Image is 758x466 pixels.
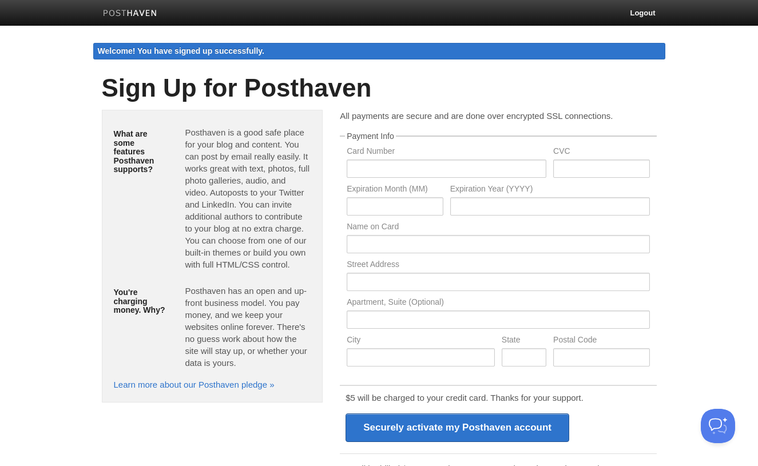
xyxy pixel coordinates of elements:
p: $5 will be charged to your credit card. Thanks for your support. [346,392,650,404]
div: Welcome! You have signed up successfully. [93,43,665,59]
label: Apartment, Suite (Optional) [347,298,649,309]
label: Street Address [347,260,649,271]
h5: You're charging money. Why? [114,288,168,314]
label: Card Number [347,147,546,158]
label: Expiration Year (YYYY) [450,185,650,196]
h5: What are some features Posthaven supports? [114,130,168,174]
legend: Payment Info [345,132,396,140]
p: All payments are secure and are done over encrypted SSL connections. [340,110,656,122]
p: Posthaven is a good safe place for your blog and content. You can post by email really easily. It... [185,126,311,270]
label: CVC [553,147,649,158]
label: City [347,336,495,346]
img: Posthaven-bar [103,10,157,18]
label: Postal Code [553,336,649,346]
iframe: Help Scout Beacon - Open [701,409,735,443]
label: State [502,336,546,346]
input: Securely activate my Posthaven account [346,413,569,442]
label: Name on Card [347,222,649,233]
label: Expiration Month (MM) [347,185,443,196]
p: Posthaven has an open and up-front business model. You pay money, and we keep your websites onlin... [185,285,311,369]
h1: Sign Up for Posthaven [102,74,657,102]
a: Learn more about our Posthaven pledge » [114,380,275,389]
